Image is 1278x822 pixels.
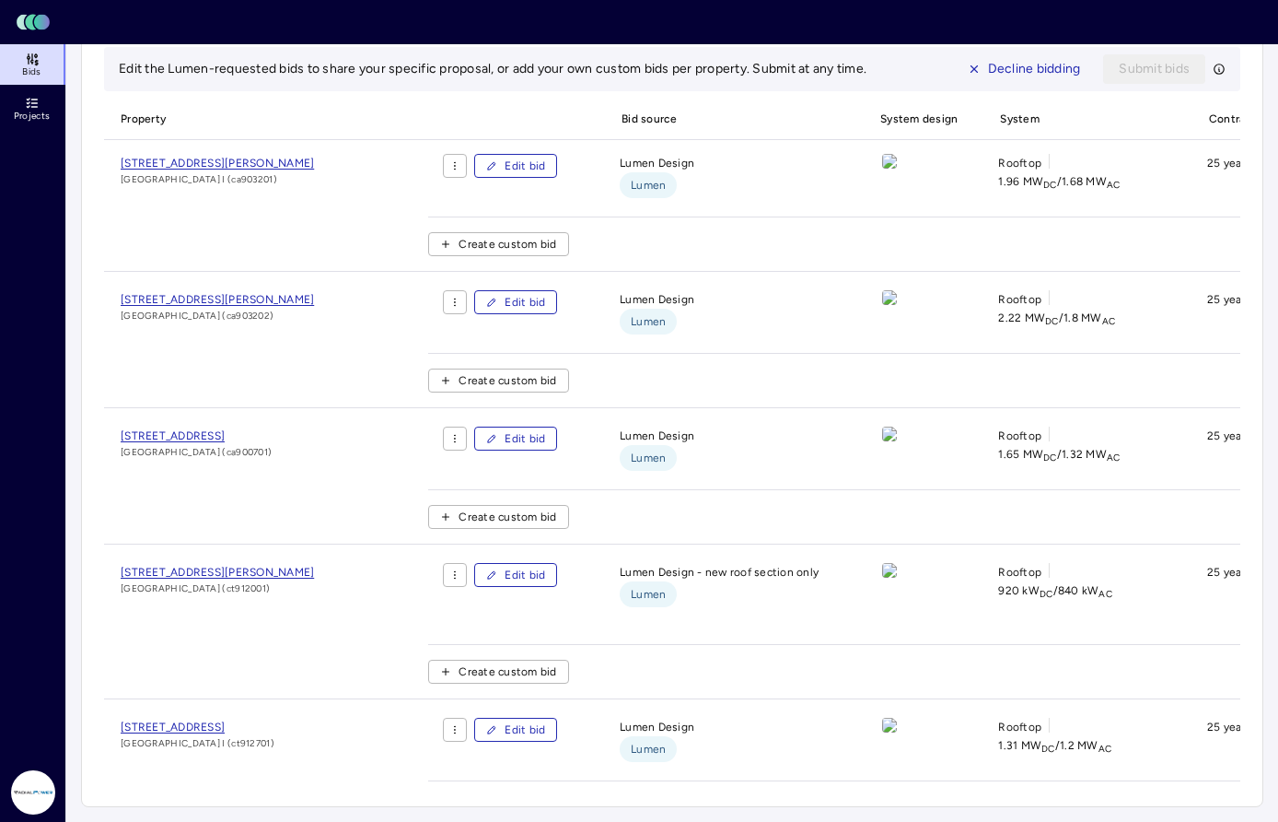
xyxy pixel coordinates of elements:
[1119,59,1190,79] span: Submit bids
[459,371,556,390] span: Create custom bid
[998,172,1120,191] span: 1.96 MW / 1.68 MW
[605,154,849,202] div: Lumen Design
[474,563,557,587] button: Edit bid
[605,718,849,766] div: Lumen Design
[998,736,1111,755] span: 1.31 MW / 1.2 MW
[121,154,314,172] a: [STREET_ADDRESS][PERSON_NAME]
[1103,54,1205,84] button: Submit bids
[505,157,545,175] span: Edit bid
[1040,588,1053,600] sub: DC
[998,445,1120,464] span: 1.65 MW / 1.32 MW
[459,235,556,253] span: Create custom bid
[121,309,314,323] span: [GEOGRAPHIC_DATA] (ca903202)
[998,427,1041,445] span: Rooftop
[1107,179,1121,191] sub: AC
[121,566,314,579] span: [STREET_ADDRESS][PERSON_NAME]
[605,99,849,139] span: Bid source
[1041,743,1055,755] sub: DC
[998,581,1111,600] span: 920 kW / 840 kW
[505,566,545,584] span: Edit bid
[474,290,557,314] button: Edit bid
[459,663,556,681] span: Create custom bid
[474,718,557,742] button: Edit bid
[459,508,556,526] span: Create custom bid
[121,563,314,581] a: [STREET_ADDRESS][PERSON_NAME]
[1102,315,1116,327] sub: AC
[998,290,1041,309] span: Rooftop
[882,427,897,441] img: view
[14,111,50,122] span: Projects
[988,59,1081,79] span: Decline bidding
[121,157,314,170] span: [STREET_ADDRESS][PERSON_NAME]
[998,154,1041,172] span: Rooftop
[1107,452,1121,464] sub: AC
[1043,179,1057,191] sub: DC
[428,505,568,529] button: Create custom bid
[104,99,413,139] span: Property
[882,563,897,578] img: view
[121,290,314,309] a: [STREET_ADDRESS][PERSON_NAME]
[474,427,557,451] button: Edit bid
[882,718,897,733] img: view
[631,176,666,194] span: Lumen
[121,721,225,734] span: [STREET_ADDRESS]
[882,154,897,169] img: view
[1043,452,1057,464] sub: DC
[864,99,969,139] span: System design
[121,736,274,751] span: [GEOGRAPHIC_DATA] I (ct912701)
[428,232,568,256] button: Create custom bid
[998,563,1041,581] span: Rooftop
[1098,588,1112,600] sub: AC
[11,770,55,815] img: Radial Power
[121,718,274,736] a: [STREET_ADDRESS]
[998,718,1041,736] span: Rooftop
[428,369,568,393] button: Create custom bid
[631,449,666,467] span: Lumen
[631,312,666,331] span: Lumen
[1045,315,1059,327] sub: DC
[121,445,272,460] span: [GEOGRAPHIC_DATA] (ca900701)
[121,581,314,596] span: [GEOGRAPHIC_DATA] (ct912001)
[505,429,545,448] span: Edit bid
[605,427,849,475] div: Lumen Design
[121,427,272,445] a: [STREET_ADDRESS]
[983,99,1178,139] span: System
[121,293,314,306] span: [STREET_ADDRESS][PERSON_NAME]
[121,172,314,187] span: [GEOGRAPHIC_DATA] I (ca903201)
[505,293,545,311] span: Edit bid
[119,61,866,76] span: Edit the Lumen-requested bids to share your specific proposal, or add your own custom bids per pr...
[631,740,666,758] span: Lumen
[428,660,568,684] button: Create custom bid
[474,154,557,178] button: Edit bid
[505,721,545,739] span: Edit bid
[882,290,897,305] img: view
[121,429,225,442] span: [STREET_ADDRESS]
[998,309,1115,327] span: 2.22 MW / 1.8 MW
[631,585,666,604] span: Lumen
[605,290,849,338] div: Lumen Design
[22,66,41,77] span: Bids
[952,54,1097,84] button: Decline bidding
[605,563,849,629] div: Lumen Design - new roof section only
[1098,743,1112,755] sub: AC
